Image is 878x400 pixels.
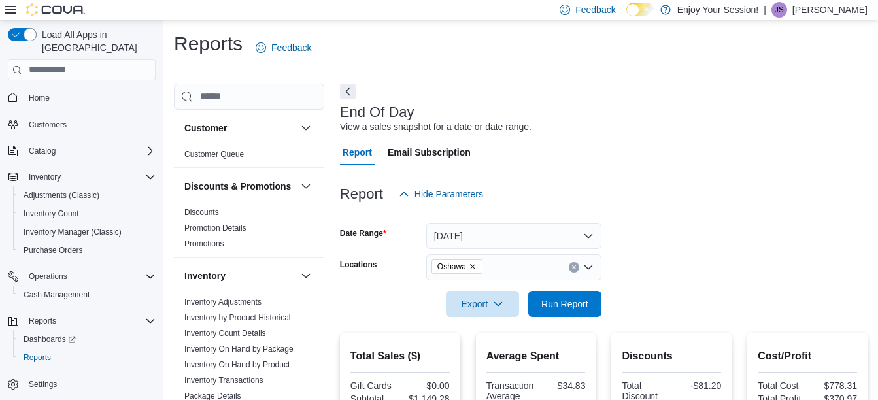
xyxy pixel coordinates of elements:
[758,348,857,364] h2: Cost/Profit
[24,227,122,237] span: Inventory Manager (Classic)
[541,297,588,310] span: Run Report
[29,172,61,182] span: Inventory
[792,2,868,18] p: [PERSON_NAME]
[37,28,156,54] span: Load All Apps in [GEOGRAPHIC_DATA]
[271,41,311,54] span: Feedback
[18,331,81,347] a: Dashboards
[340,105,414,120] h3: End Of Day
[13,241,161,259] button: Purchase Orders
[24,269,156,284] span: Operations
[775,2,784,18] span: JS
[446,291,519,317] button: Export
[18,242,88,258] a: Purchase Orders
[3,88,161,107] button: Home
[810,380,857,391] div: $778.31
[29,120,67,130] span: Customers
[184,150,244,159] a: Customer Queue
[3,168,161,186] button: Inventory
[184,269,226,282] h3: Inventory
[18,350,156,365] span: Reports
[18,224,156,240] span: Inventory Manager (Classic)
[3,115,161,134] button: Customers
[394,181,488,207] button: Hide Parameters
[454,291,511,317] span: Export
[184,297,262,307] a: Inventory Adjustments
[13,205,161,223] button: Inventory Count
[26,3,85,16] img: Cova
[431,259,482,274] span: Oshawa
[184,122,295,135] button: Customer
[13,348,161,367] button: Reports
[13,330,161,348] a: Dashboards
[184,239,224,248] a: Promotions
[340,228,386,239] label: Date Range
[486,348,586,364] h2: Average Spent
[539,380,585,391] div: $34.83
[298,178,314,194] button: Discounts & Promotions
[18,350,56,365] a: Reports
[24,143,61,159] button: Catalog
[18,188,105,203] a: Adjustments (Classic)
[24,376,62,392] a: Settings
[184,224,246,233] a: Promotion Details
[24,190,99,201] span: Adjustments (Classic)
[298,268,314,284] button: Inventory
[29,316,56,326] span: Reports
[340,259,377,270] label: Locations
[24,313,61,329] button: Reports
[18,287,95,303] a: Cash Management
[626,3,654,16] input: Dark Mode
[174,31,243,57] h1: Reports
[184,269,295,282] button: Inventory
[622,348,721,364] h2: Discounts
[18,224,127,240] a: Inventory Manager (Classic)
[583,262,594,273] button: Open list of options
[677,2,759,18] p: Enjoy Your Session!
[184,328,266,339] span: Inventory Count Details
[24,116,156,133] span: Customers
[24,290,90,300] span: Cash Management
[174,205,324,257] div: Discounts & Promotions
[18,287,156,303] span: Cash Management
[24,90,156,106] span: Home
[184,180,291,193] h3: Discounts & Promotions
[13,286,161,304] button: Cash Management
[437,260,466,273] span: Oshawa
[24,313,156,329] span: Reports
[184,376,263,385] a: Inventory Transactions
[184,208,219,217] a: Discounts
[3,312,161,330] button: Reports
[340,120,532,134] div: View a sales snapshot for a date or date range.
[340,186,383,202] h3: Report
[414,188,483,201] span: Hide Parameters
[29,146,56,156] span: Catalog
[24,169,156,185] span: Inventory
[184,360,290,369] a: Inventory On Hand by Product
[24,269,73,284] button: Operations
[24,245,83,256] span: Purchase Orders
[528,291,601,317] button: Run Report
[184,149,244,159] span: Customer Queue
[3,375,161,393] button: Settings
[18,206,156,222] span: Inventory Count
[24,143,156,159] span: Catalog
[184,122,227,135] h3: Customer
[184,313,291,322] a: Inventory by Product Historical
[758,380,805,391] div: Total Cost
[469,263,477,271] button: Remove Oshawa from selection in this group
[18,188,156,203] span: Adjustments (Classic)
[184,180,295,193] button: Discounts & Promotions
[184,344,294,354] span: Inventory On Hand by Package
[340,84,356,99] button: Next
[184,329,266,338] a: Inventory Count Details
[184,207,219,218] span: Discounts
[24,90,55,106] a: Home
[674,380,721,391] div: -$81.20
[24,117,72,133] a: Customers
[426,223,601,249] button: [DATE]
[184,223,246,233] span: Promotion Details
[13,223,161,241] button: Inventory Manager (Classic)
